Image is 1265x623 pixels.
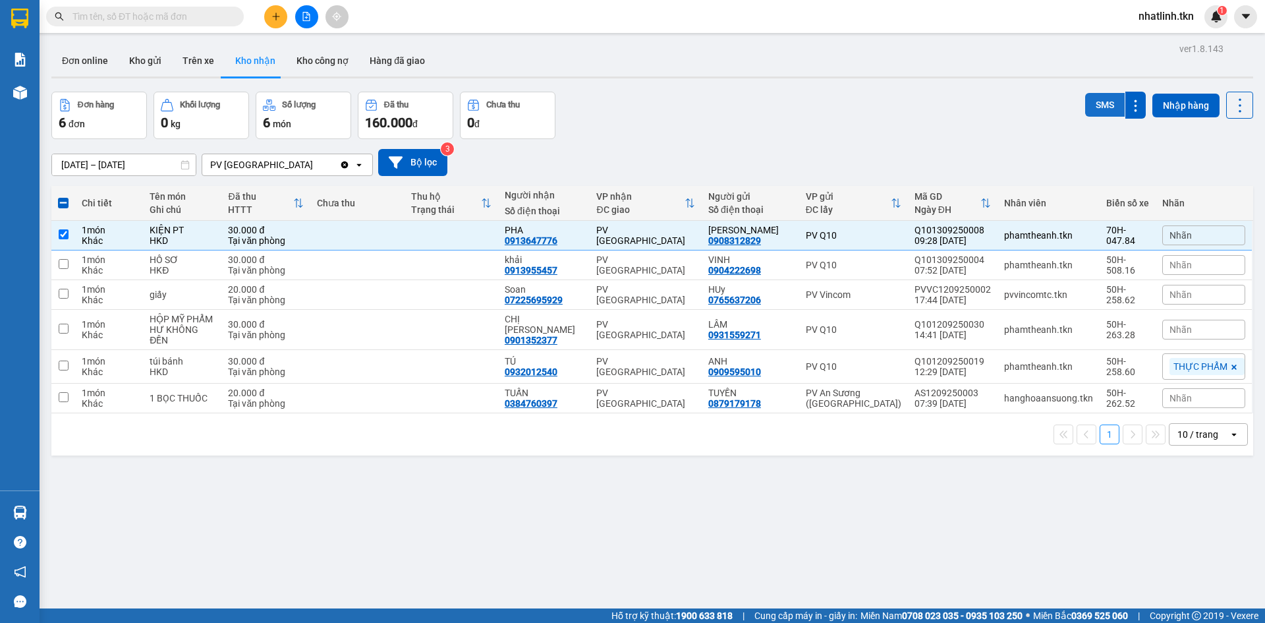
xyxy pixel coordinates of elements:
[228,225,304,235] div: 30.000 đ
[51,45,119,76] button: Đơn online
[914,265,991,276] div: 07:52 [DATE]
[914,367,991,377] div: 12:29 [DATE]
[806,361,901,372] div: PV Q10
[228,367,304,377] div: Tại văn phòng
[384,100,408,109] div: Đã thu
[914,204,980,215] div: Ngày ĐH
[596,204,684,215] div: ĐC giao
[1138,608,1140,623] span: |
[1177,428,1218,441] div: 10 / trang
[1234,5,1257,28] button: caret-down
[708,284,793,295] div: HUy
[708,356,793,367] div: ANH
[1169,289,1192,300] span: Nhãn
[332,12,341,21] span: aim
[441,142,454,156] sup: 3
[596,356,694,377] div: PV [GEOGRAPHIC_DATA]
[339,160,350,170] svg: Clear value
[221,186,310,221] th: Toggle SortBy
[150,324,215,345] div: HƯ KHÔNG ĐỀN
[505,388,584,398] div: TUẤN
[505,284,584,295] div: Soan
[358,92,453,139] button: Đã thu160.000đ
[1152,94,1220,117] button: Nhập hàng
[460,92,555,139] button: Chưa thu0đ
[412,119,418,129] span: đ
[708,225,793,235] div: ANH SƠN
[806,388,901,409] div: PV An Sương ([GEOGRAPHIC_DATA])
[1004,324,1093,335] div: phamtheanh.tkn
[1033,608,1128,623] span: Miền Bắc
[1071,610,1128,621] strong: 0369 525 060
[228,284,304,295] div: 20.000 đ
[914,235,991,246] div: 09:28 [DATE]
[59,115,66,131] span: 6
[82,265,136,276] div: Khác
[82,284,136,295] div: 1 món
[914,191,980,202] div: Mã GD
[914,388,991,398] div: AS1209250003
[1173,361,1227,372] span: THỰC PHẨM
[799,186,908,221] th: Toggle SortBy
[708,265,761,276] div: 0904222698
[596,284,694,305] div: PV [GEOGRAPHIC_DATA]
[914,319,991,330] div: Q101209250030
[596,225,694,246] div: PV [GEOGRAPHIC_DATA]
[271,12,281,21] span: plus
[1026,613,1030,618] span: ⚪️
[150,254,215,265] div: HỒ SƠ
[505,190,584,200] div: Người nhận
[150,235,215,246] div: HKD
[708,295,761,305] div: 0765637206
[1218,6,1227,15] sup: 1
[806,260,901,270] div: PV Q10
[411,191,481,202] div: Thu hộ
[505,225,584,235] div: PHA
[806,204,891,215] div: ĐC lấy
[1004,230,1093,241] div: phamtheanh.tkn
[1162,198,1245,208] div: Nhãn
[1004,198,1093,208] div: Nhân viên
[1192,611,1201,620] span: copyright
[264,5,287,28] button: plus
[263,115,270,131] span: 6
[14,536,26,549] span: question-circle
[256,92,351,139] button: Số lượng6món
[82,330,136,340] div: Khác
[82,388,136,398] div: 1 món
[150,225,215,235] div: KIỆN PT
[210,158,313,171] div: PV [GEOGRAPHIC_DATA]
[806,230,901,241] div: PV Q10
[1106,388,1149,409] div: 50H-262.52
[914,225,991,235] div: Q101309250008
[228,319,304,330] div: 30.000 đ
[486,100,520,109] div: Chưa thu
[150,314,215,324] div: HỘP MỸ PHẨM
[273,119,291,129] span: món
[1179,42,1223,56] div: ver 1.8.143
[378,149,447,176] button: Bộ lọc
[1106,254,1149,276] div: 50H-508.16
[1169,393,1192,403] span: Nhãn
[505,356,584,367] div: TÚ
[228,204,293,215] div: HTTT
[13,53,27,67] img: solution-icon
[754,608,857,623] span: Cung cấp máy in - giấy in:
[1128,8,1204,24] span: nhatlinh.tkn
[505,265,557,276] div: 0913955457
[914,398,991,409] div: 07:39 [DATE]
[150,393,215,403] div: 1 BỌC THUỐC
[914,284,991,295] div: PVVC1209250002
[150,265,215,276] div: HKĐ
[314,158,316,171] input: Selected PV Hòa Thành.
[914,330,991,340] div: 14:41 [DATE]
[72,9,228,24] input: Tìm tên, số ĐT hoặc mã đơn
[1106,198,1149,208] div: Biển số xe
[161,115,168,131] span: 0
[708,254,793,265] div: VINH
[505,254,584,265] div: khải
[902,610,1023,621] strong: 0708 023 035 - 0935 103 250
[405,186,498,221] th: Toggle SortBy
[806,289,901,300] div: PV Vincom
[154,92,249,139] button: Khối lượng0kg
